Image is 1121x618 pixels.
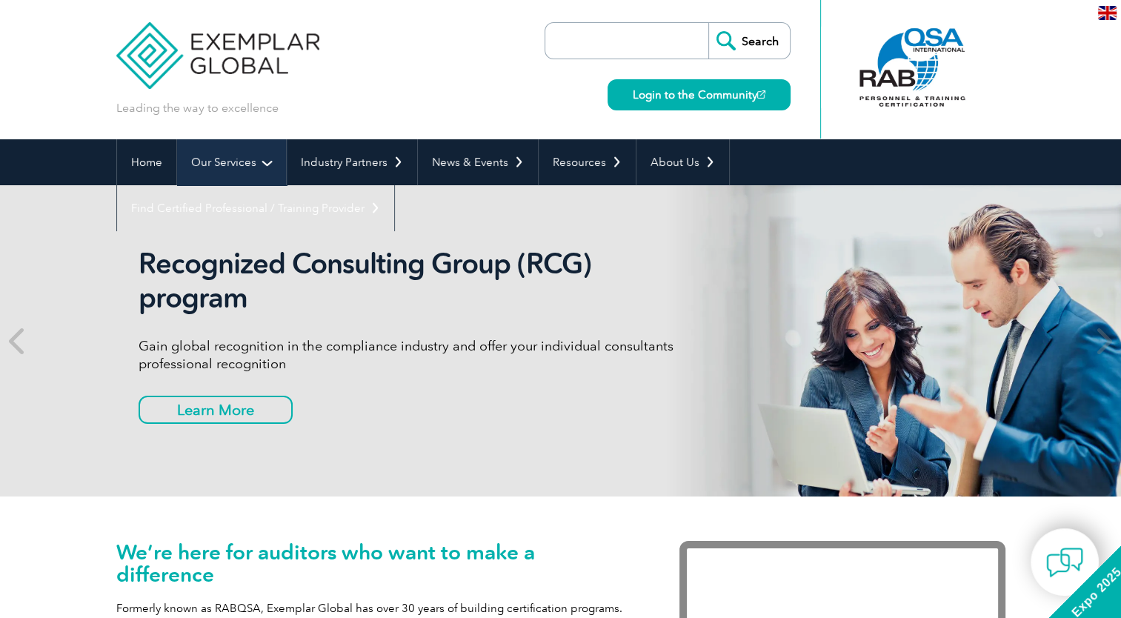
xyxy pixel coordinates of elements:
a: About Us [636,139,729,185]
a: Find Certified Professional / Training Provider [117,185,394,231]
a: Our Services [177,139,286,185]
img: open_square.png [757,90,765,99]
p: Gain global recognition in the compliance industry and offer your individual consultants professi... [139,337,694,373]
h1: We’re here for auditors who want to make a difference [116,541,635,585]
img: contact-chat.png [1046,544,1083,581]
a: Industry Partners [287,139,417,185]
a: Learn More [139,396,293,424]
a: Resources [539,139,636,185]
a: News & Events [418,139,538,185]
input: Search [708,23,790,59]
h2: Recognized Consulting Group (RCG) program [139,247,694,315]
p: Leading the way to excellence [116,100,279,116]
a: Home [117,139,176,185]
a: Login to the Community [608,79,791,110]
img: en [1098,6,1117,20]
